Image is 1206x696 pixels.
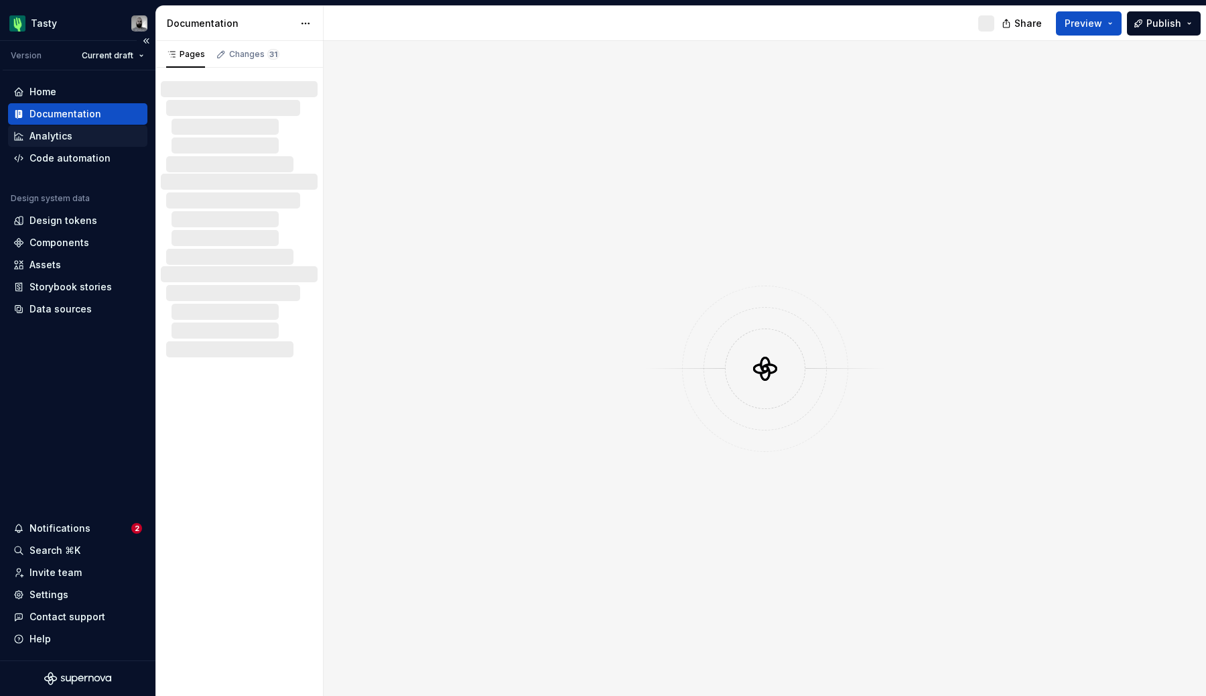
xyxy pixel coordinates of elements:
div: Documentation [167,17,293,30]
button: Share [995,11,1051,36]
div: Documentation [29,107,101,121]
svg: Supernova Logo [44,672,111,685]
span: Share [1014,17,1042,30]
button: Contact support [8,606,147,628]
span: Preview [1065,17,1102,30]
div: Search ⌘K [29,544,80,557]
a: Code automation [8,148,147,169]
div: Invite team [29,566,82,579]
div: Notifications [29,522,90,535]
div: Design tokens [29,214,97,227]
span: 31 [267,49,279,60]
a: Invite team [8,562,147,583]
button: Help [8,628,147,650]
a: Design tokens [8,210,147,231]
button: Current draft [76,46,150,65]
div: Help [29,632,51,646]
a: Components [8,232,147,253]
a: Documentation [8,103,147,125]
div: Design system data [11,193,90,204]
button: Notifications2 [8,518,147,539]
div: Changes [229,49,279,60]
div: Analytics [29,129,72,143]
span: 2 [131,523,142,534]
button: Collapse sidebar [137,32,155,50]
div: Data sources [29,302,92,316]
a: Home [8,81,147,103]
button: Preview [1056,11,1122,36]
button: Publish [1127,11,1201,36]
span: Current draft [82,50,133,61]
div: Code automation [29,152,111,165]
div: Storybook stories [29,280,112,294]
div: Components [29,236,89,249]
div: Home [29,85,56,99]
a: Analytics [8,125,147,147]
span: Publish [1146,17,1181,30]
a: Data sources [8,298,147,320]
a: Assets [8,254,147,276]
div: Assets [29,258,61,272]
img: Julien Riveron [131,15,147,32]
a: Storybook stories [8,276,147,298]
button: Search ⌘K [8,540,147,561]
a: Settings [8,584,147,605]
div: Tasty [31,17,57,30]
div: Contact support [29,610,105,624]
button: TastyJulien Riveron [3,9,153,38]
img: 5a785b6b-c473-494b-9ba3-bffaf73304c7.png [9,15,25,32]
div: Version [11,50,42,61]
div: Pages [166,49,205,60]
div: Settings [29,588,68,601]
